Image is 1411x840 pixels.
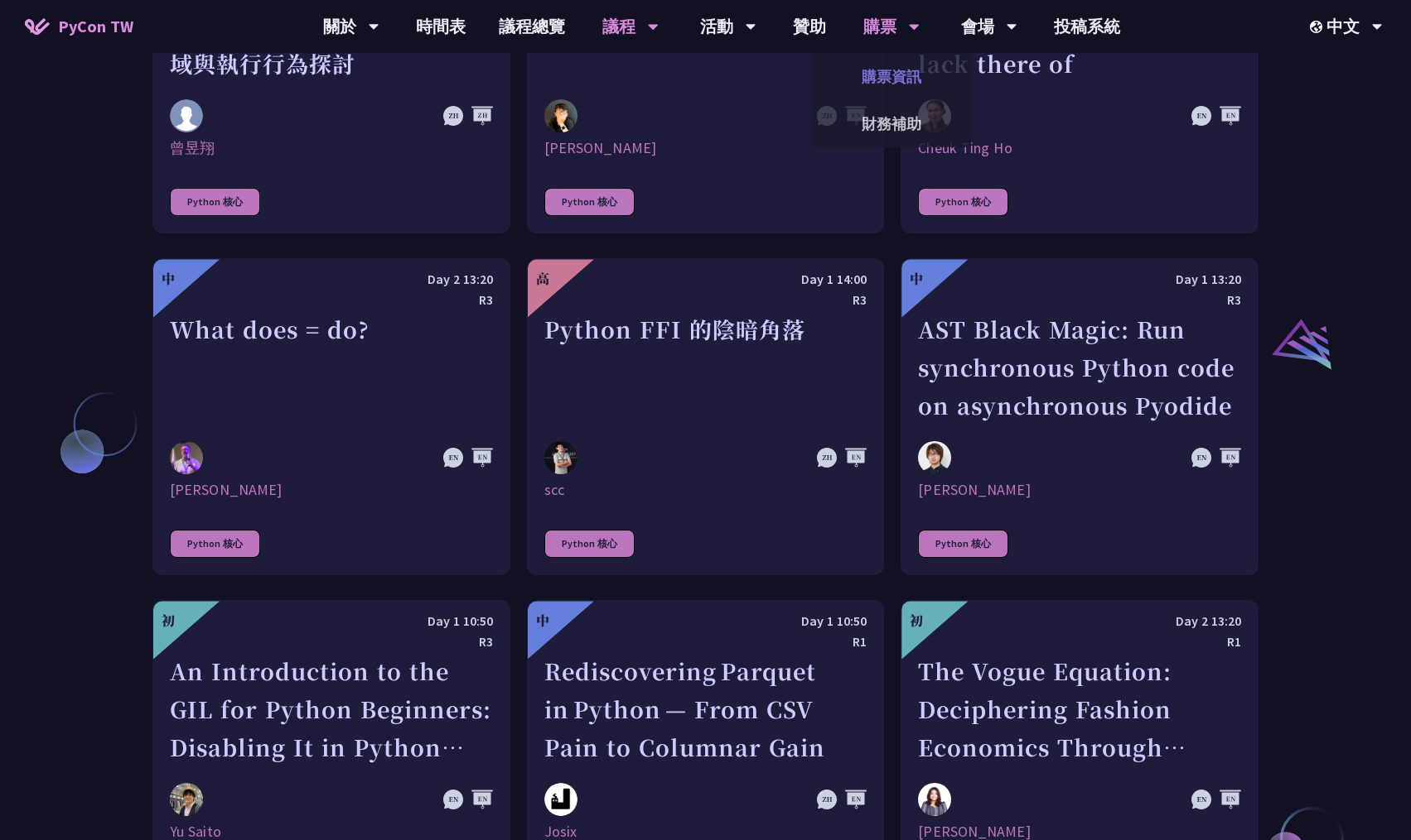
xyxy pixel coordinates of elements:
[918,631,1241,652] div: R1
[812,104,971,143] a: 財務補助
[544,652,867,766] div: Rediscovering Parquet in Python — From CSV Pain to Columnar Gain
[170,652,493,766] div: An Introduction to the GIL for Python Beginners: Disabling It in Python 3.13 and Leveraging Concu...
[544,99,577,132] img: 高見龍
[544,138,867,158] div: [PERSON_NAME]
[544,631,867,652] div: R1
[170,99,203,132] img: 曾昱翔
[918,188,1008,216] div: Python 核心
[544,611,867,631] div: Day 1 10:50
[918,310,1241,425] div: AST Black Magic: Run synchronous Python code on asynchronous Pyodide
[901,258,1259,575] a: 中 Day 1 13:20 R3 AST Black Magic: Run synchronous Python code on asynchronous Pyodide Yuichiro Ta...
[170,188,260,216] div: Python 核心
[544,290,867,310] div: R3
[8,6,150,47] a: PyCon TW
[162,611,175,631] div: 初
[918,530,1008,558] div: Python 核心
[170,290,493,310] div: R3
[544,188,635,216] div: Python 核心
[918,611,1241,631] div: Day 2 13:20
[170,480,493,500] div: [PERSON_NAME]
[170,530,260,558] div: Python 核心
[536,269,549,289] div: 高
[910,611,923,631] div: 初
[918,269,1241,290] div: Day 1 13:20
[918,138,1241,158] div: Cheuk Ting Ho
[162,269,175,289] div: 中
[170,611,493,631] div: Day 1 10:50
[170,269,493,290] div: Day 2 13:20
[910,269,923,289] div: 中
[544,783,577,816] img: Josix
[1310,21,1326,33] img: Locale Icon
[170,138,493,158] div: 曾昱翔
[170,783,203,816] img: Yu Saito
[544,530,635,558] div: Python 核心
[544,441,577,474] img: scc
[170,631,493,652] div: R3
[536,611,549,631] div: 中
[170,310,493,425] div: What does = do?
[544,310,867,425] div: Python FFI 的陰暗角落
[918,783,951,816] img: Chantal Pino
[152,258,510,575] a: 中 Day 2 13:20 R3 What does = do? Reuven M. Lerner [PERSON_NAME] Python 核心
[170,441,203,478] img: Reuven M. Lerner
[918,441,951,474] img: Yuichiro Tachibana
[544,480,867,500] div: scc
[918,290,1241,310] div: R3
[918,652,1241,766] div: The Vogue Equation: Deciphering Fashion Economics Through Python
[918,480,1241,500] div: [PERSON_NAME]
[58,14,133,39] span: PyCon TW
[544,269,867,290] div: Day 1 14:00
[527,258,885,575] a: 高 Day 1 14:00 R3 Python FFI 的陰暗角落 scc scc Python 核心
[812,57,971,96] a: 購票資訊
[25,18,50,35] img: Home icon of PyCon TW 2025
